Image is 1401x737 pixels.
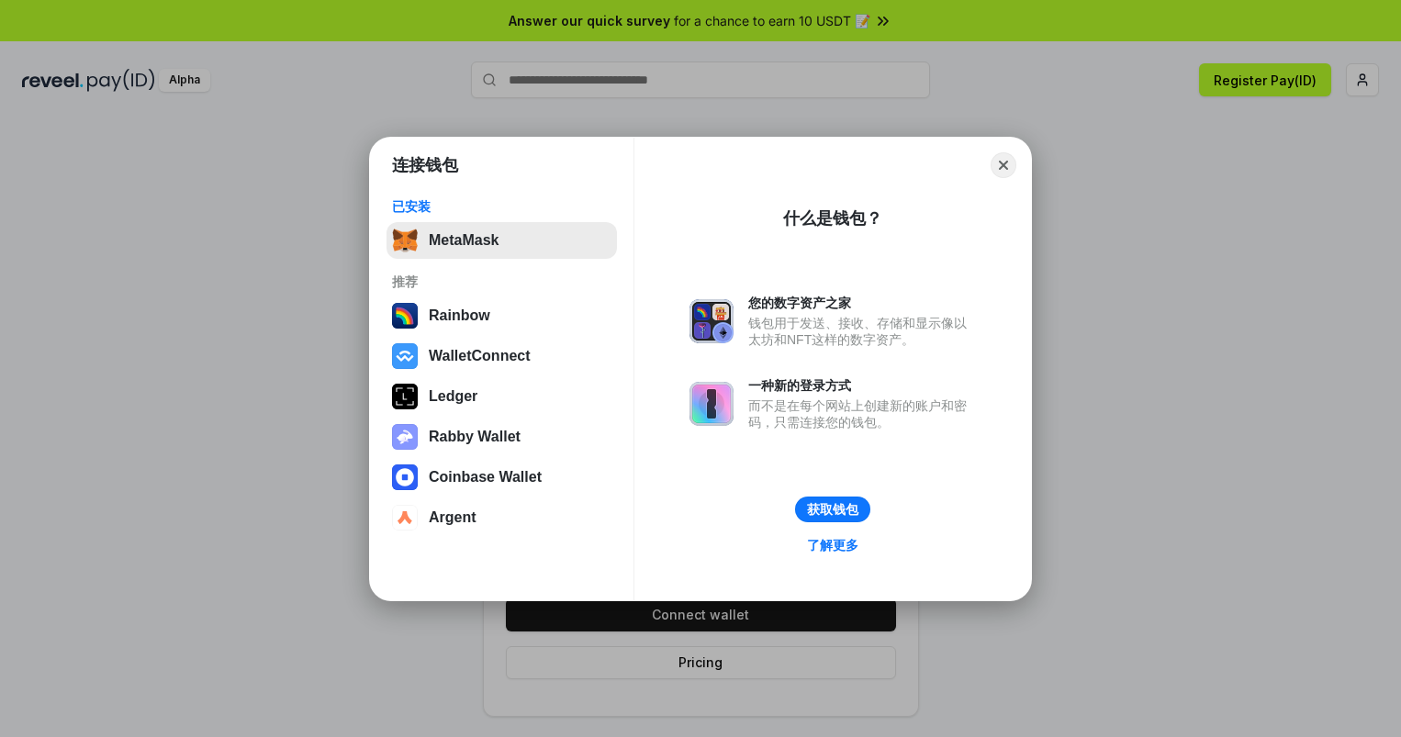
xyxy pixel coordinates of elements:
div: 推荐 [392,274,611,290]
img: svg+xml,%3Csvg%20xmlns%3D%22http%3A%2F%2Fwww.w3.org%2F2000%2Fsvg%22%20fill%3D%22none%22%20viewBox... [689,299,734,343]
div: 获取钱包 [807,501,858,518]
button: Argent [387,499,617,536]
a: 了解更多 [796,533,869,557]
button: MetaMask [387,222,617,259]
button: Ledger [387,378,617,415]
div: Rainbow [429,307,490,324]
div: 您的数字资产之家 [748,295,976,311]
h1: 连接钱包 [392,154,458,176]
button: WalletConnect [387,338,617,374]
div: 而不是在每个网站上创建新的账户和密码，只需连接您的钱包。 [748,397,976,430]
img: svg+xml,%3Csvg%20xmlns%3D%22http%3A%2F%2Fwww.w3.org%2F2000%2Fsvg%22%20width%3D%2228%22%20height%3... [392,384,418,409]
button: Rainbow [387,297,617,334]
img: svg+xml,%3Csvg%20width%3D%2228%22%20height%3D%2228%22%20viewBox%3D%220%200%2028%2028%22%20fill%3D... [392,343,418,369]
div: 一种新的登录方式 [748,377,976,394]
button: Coinbase Wallet [387,459,617,496]
div: WalletConnect [429,348,531,364]
div: Rabby Wallet [429,429,521,445]
div: MetaMask [429,232,499,249]
div: Coinbase Wallet [429,469,542,486]
div: 钱包用于发送、接收、存储和显示像以太坊和NFT这样的数字资产。 [748,315,976,348]
img: svg+xml,%3Csvg%20fill%3D%22none%22%20height%3D%2233%22%20viewBox%3D%220%200%2035%2033%22%20width%... [392,228,418,253]
img: svg+xml,%3Csvg%20xmlns%3D%22http%3A%2F%2Fwww.w3.org%2F2000%2Fsvg%22%20fill%3D%22none%22%20viewBox... [689,382,734,426]
img: svg+xml,%3Csvg%20width%3D%22120%22%20height%3D%22120%22%20viewBox%3D%220%200%20120%20120%22%20fil... [392,303,418,329]
img: svg+xml,%3Csvg%20width%3D%2228%22%20height%3D%2228%22%20viewBox%3D%220%200%2028%2028%22%20fill%3D... [392,505,418,530]
div: 了解更多 [807,537,858,553]
button: 获取钱包 [795,497,870,522]
div: 已安装 [392,198,611,215]
div: Argent [429,509,476,526]
img: svg+xml,%3Csvg%20width%3D%2228%22%20height%3D%2228%22%20viewBox%3D%220%200%2028%2028%22%20fill%3D... [392,464,418,490]
div: 什么是钱包？ [783,207,882,229]
img: svg+xml,%3Csvg%20xmlns%3D%22http%3A%2F%2Fwww.w3.org%2F2000%2Fsvg%22%20fill%3D%22none%22%20viewBox... [392,424,418,450]
button: Close [991,152,1016,178]
button: Rabby Wallet [387,419,617,455]
div: Ledger [429,388,477,405]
